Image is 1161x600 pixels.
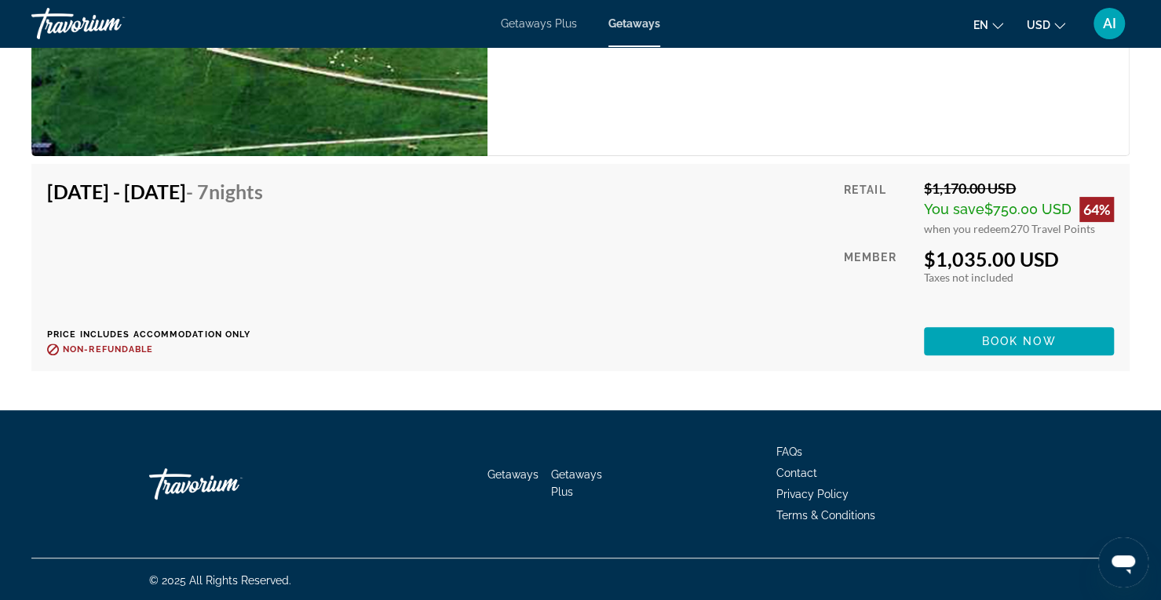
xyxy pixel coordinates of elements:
[776,467,817,479] a: Contact
[149,574,291,587] span: © 2025 All Rights Reserved.
[1103,16,1116,31] span: AI
[984,201,1072,217] span: $750.00 USD
[1079,197,1114,222] div: 64%
[776,509,875,522] a: Terms & Conditions
[186,180,263,203] span: - 7
[47,329,275,340] p: Price includes accommodation only
[551,468,602,498] a: Getaways Plus
[844,247,912,315] div: Member
[973,19,988,31] span: en
[776,488,849,500] a: Privacy Policy
[31,3,188,44] a: Travorium
[209,180,263,203] span: Nights
[924,247,1114,271] div: $1,035.00 USD
[924,180,1114,197] div: $1,170.00 USD
[1027,19,1050,31] span: USD
[1098,537,1148,587] iframe: Button to launch messaging window
[982,335,1057,347] span: Book now
[924,271,1013,284] span: Taxes not included
[924,222,1010,235] span: when you redeem
[149,460,306,507] a: Go Home
[1010,222,1095,235] span: 270 Travel Points
[924,327,1114,355] button: Book now
[844,180,912,235] div: Retail
[1027,13,1065,36] button: Change currency
[487,468,539,481] a: Getaways
[973,13,1003,36] button: Change language
[501,17,577,30] a: Getaways Plus
[63,344,153,355] span: Non-refundable
[47,180,263,203] h4: [DATE] - [DATE]
[608,17,660,30] a: Getaways
[1089,7,1130,40] button: User Menu
[776,445,802,458] a: FAQs
[924,201,984,217] span: You save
